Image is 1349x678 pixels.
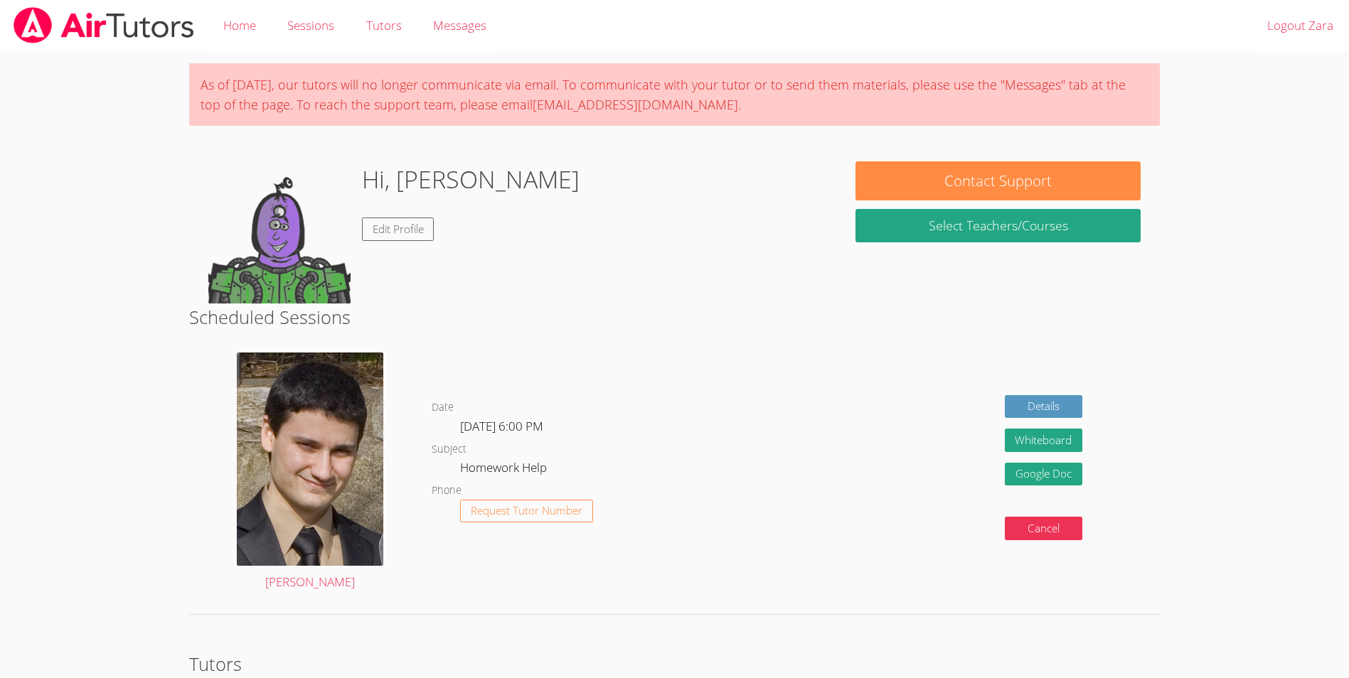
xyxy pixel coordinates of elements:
[189,303,1161,330] h2: Scheduled Sessions
[208,161,351,303] img: default.png
[460,418,543,434] span: [DATE] 6:00 PM
[432,399,454,416] dt: Date
[12,7,196,43] img: airtutors_banner-c4298cdbf04f3fff15de1276eac7730deb9818008684d7c2e4769d2f7ddbe033.png
[1005,463,1083,486] a: Google Doc
[460,500,593,523] button: Request Tutor Number
[362,161,580,198] h1: Hi, [PERSON_NAME]
[471,505,582,516] span: Request Tutor Number
[237,353,383,593] a: [PERSON_NAME]
[855,161,1141,200] button: Contact Support
[1005,395,1083,419] a: Details
[1005,517,1083,540] button: Cancel
[189,63,1161,126] div: As of [DATE], our tutors will no longer communicate via email. To communicate with your tutor or ...
[237,353,383,566] img: david.jpg
[433,17,486,33] span: Messages
[1005,429,1083,452] button: Whiteboard
[460,458,550,482] dd: Homework Help
[432,441,466,458] dt: Subject
[432,482,462,500] dt: Phone
[362,217,434,241] a: Edit Profile
[189,650,1161,677] h2: Tutors
[855,209,1141,242] a: Select Teachers/Courses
